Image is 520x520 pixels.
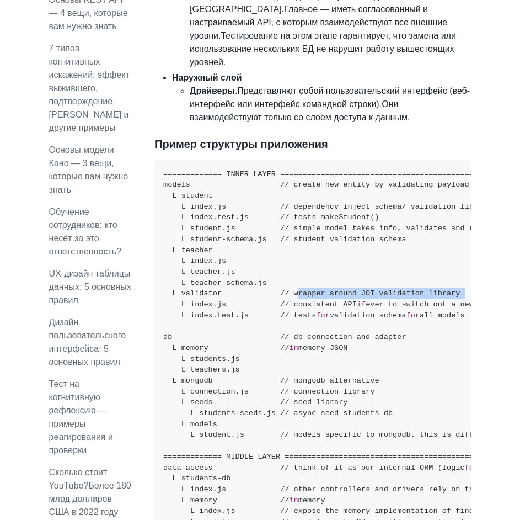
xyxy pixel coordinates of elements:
a: UX-дизайн таблицы данных: 5 основных правил [49,269,131,305]
ya-tr-span: Главное — иметь согласованный и настраиваемый API, с которым взаимодействуют все внешние уровни. [190,4,447,40]
ya-tr-span: Тестирование на этом этапе гарантирует, что замена или использование нескольких БД не нарушит раб... [190,31,456,67]
a: Сколько стоит YouTube?Более 180 млрд долларов США в 2022 году [49,468,131,517]
span: for [316,311,329,320]
span: for [465,464,478,472]
a: Дизайн пользовательского интерфейса: 5 основных правил [49,317,126,367]
ya-tr-span: Представляют собой пользовательский интерфейс (веб-интерфейс или интерфейс командной строки). [190,86,470,109]
ya-tr-span: . [235,86,237,95]
span: if [357,300,366,309]
ya-tr-span: Драйверы [190,86,235,95]
ya-tr-span: Сколько стоит YouTube? [49,468,108,490]
ya-tr-span: Наружный слой [172,73,242,82]
ya-tr-span: Они взаимодействуют только со слоем доступа к данным. [190,99,410,122]
span: for [406,311,420,320]
ya-tr-span: Пример структуры приложения [154,138,328,150]
a: Тест на когнитивную рефлексию — примеры реагирования и проверки [49,379,113,455]
a: Обучение сотрудников: кто несёт за это ответственность? [49,207,121,256]
ya-tr-span: Более 180 млрд долларов США в 2022 году [49,481,131,517]
span: in [289,496,298,505]
span: in [289,344,298,352]
a: Основы модели Кано — 3 вещи, которые вам нужно знать [49,145,128,194]
a: 7 типов когнитивных искажений: эффект выжившего, подтверждение, [PERSON_NAME] и другие примеры [49,44,130,132]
